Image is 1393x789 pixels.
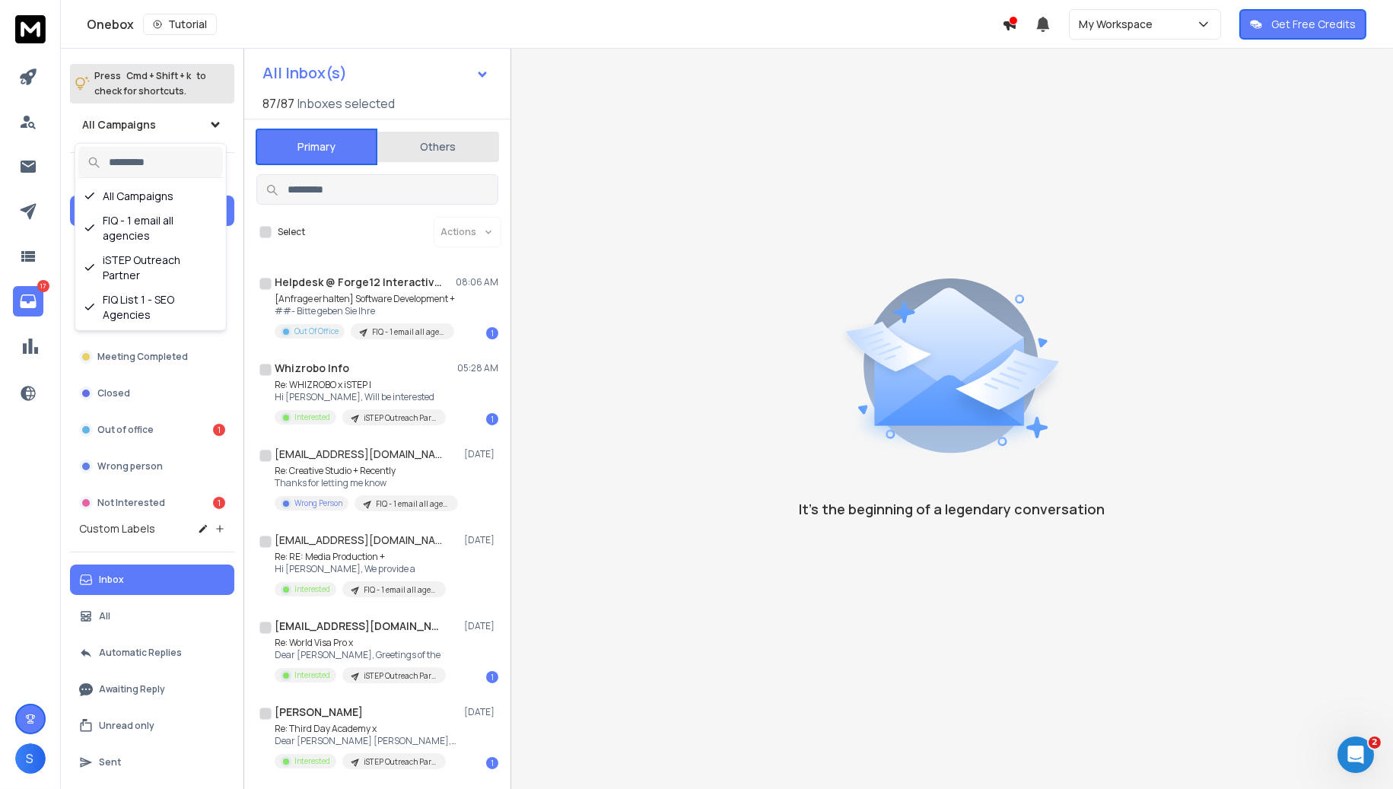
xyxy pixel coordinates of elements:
[99,647,182,659] p: Automatic Replies
[99,683,165,695] p: Awaiting Reply
[275,477,457,489] p: Thanks for letting me know
[294,584,330,595] p: Interested
[464,620,498,632] p: [DATE]
[364,756,437,768] p: iSTEP Outreach Partner
[99,574,124,586] p: Inbox
[456,276,498,288] p: 08:06 AM
[275,705,363,720] h1: [PERSON_NAME]
[464,534,498,546] p: [DATE]
[275,563,446,575] p: Hi [PERSON_NAME], We provide a
[294,326,339,337] p: Out Of Office
[78,184,223,208] div: All Campaigns
[464,448,498,460] p: [DATE]
[124,67,193,84] span: Cmd + Shift + k
[78,248,223,288] div: iSTEP Outreach Partner
[213,497,225,509] div: 1
[275,551,446,563] p: Re: RE: Media Production +
[294,756,330,767] p: Interested
[97,424,154,436] p: Out of office
[275,275,442,290] h1: Helpdesk @ Forge12 Interactive GmbH
[275,305,455,317] p: ##- Bitte geben Sie Ihre
[275,465,457,477] p: Re: Creative Studio + Recently
[486,757,498,769] div: 1
[275,391,446,403] p: Hi [PERSON_NAME], Will be interested
[275,619,442,634] h1: [EMAIL_ADDRESS][DOMAIN_NAME]
[99,756,121,768] p: Sent
[372,326,445,338] p: FIQ - 1 email all agencies
[262,65,347,81] h1: All Inbox(s)
[275,533,442,548] h1: [EMAIL_ADDRESS][DOMAIN_NAME]
[1271,17,1356,32] p: Get Free Credits
[94,68,206,99] p: Press to check for shortcuts.
[275,361,349,376] h1: Whizrobo Info
[297,94,395,113] h3: Inboxes selected
[294,670,330,681] p: Interested
[364,670,437,682] p: iSTEP Outreach Partner
[78,288,223,327] div: FIQ List 1 - SEO Agencies
[486,671,498,683] div: 1
[275,649,446,661] p: Dear [PERSON_NAME], Greetings of the
[275,293,455,305] p: [Anfrage erhalten] Software Development +
[486,327,498,339] div: 1
[82,117,156,132] h1: All Campaigns
[486,413,498,425] div: 1
[143,14,217,35] button: Tutorial
[97,351,188,363] p: Meeting Completed
[364,412,437,424] p: iSTEP Outreach Partner
[294,412,330,423] p: Interested
[97,460,163,472] p: Wrong person
[87,14,1002,35] div: Onebox
[262,94,294,113] span: 87 / 87
[78,208,223,248] div: FIQ - 1 email all agencies
[1337,737,1374,773] iframe: Intercom live chat
[377,130,499,164] button: Others
[37,280,49,292] p: 17
[256,129,377,165] button: Primary
[1369,737,1381,749] span: 2
[278,226,305,238] label: Select
[99,720,154,732] p: Unread only
[275,735,457,747] p: Dear [PERSON_NAME] [PERSON_NAME], As
[275,637,446,649] p: Re: World Visa Pro x
[97,497,165,509] p: Not Interested
[364,584,437,596] p: FIQ - 1 email all agencies
[464,706,498,718] p: [DATE]
[275,447,442,462] h1: [EMAIL_ADDRESS][DOMAIN_NAME]
[97,387,130,399] p: Closed
[294,498,342,509] p: Wrong Person
[79,521,155,536] h3: Custom Labels
[800,498,1105,520] p: It’s the beginning of a legendary conversation
[70,165,234,186] h3: Filters
[213,424,225,436] div: 1
[99,610,110,622] p: All
[1079,17,1159,32] p: My Workspace
[15,743,46,774] span: S
[376,498,449,510] p: FIQ - 1 email all agencies
[275,379,446,391] p: Re: WHIZROBO x iSTEP |
[275,723,457,735] p: Re: Third Day Academy x
[457,362,498,374] p: 05:28 AM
